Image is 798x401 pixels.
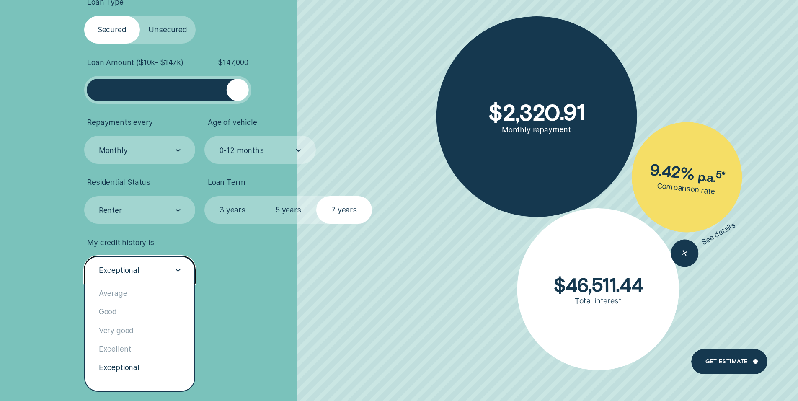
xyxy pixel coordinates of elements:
[99,266,139,275] div: Exceptional
[87,238,154,247] span: My credit history is
[208,178,245,187] span: Loan Term
[700,220,737,247] span: See details
[84,16,140,44] label: Secured
[85,284,195,303] div: Average
[691,349,767,374] a: Get estimate
[99,206,122,215] div: Renter
[87,118,152,127] span: Repayments every
[218,58,248,67] span: $ 147,000
[85,303,195,321] div: Good
[261,196,316,224] label: 5 years
[666,212,741,272] button: See details
[85,340,195,358] div: Excellent
[99,146,128,155] div: Monthly
[140,16,196,44] label: Unsecured
[87,58,183,67] span: Loan Amount ( $10k - $147k )
[316,196,372,224] label: 7 years
[85,358,195,377] div: Exceptional
[208,118,257,127] span: Age of vehicle
[220,146,264,155] div: 0-12 months
[87,178,150,187] span: Residential Status
[85,321,195,339] div: Very good
[204,196,260,224] label: 3 years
